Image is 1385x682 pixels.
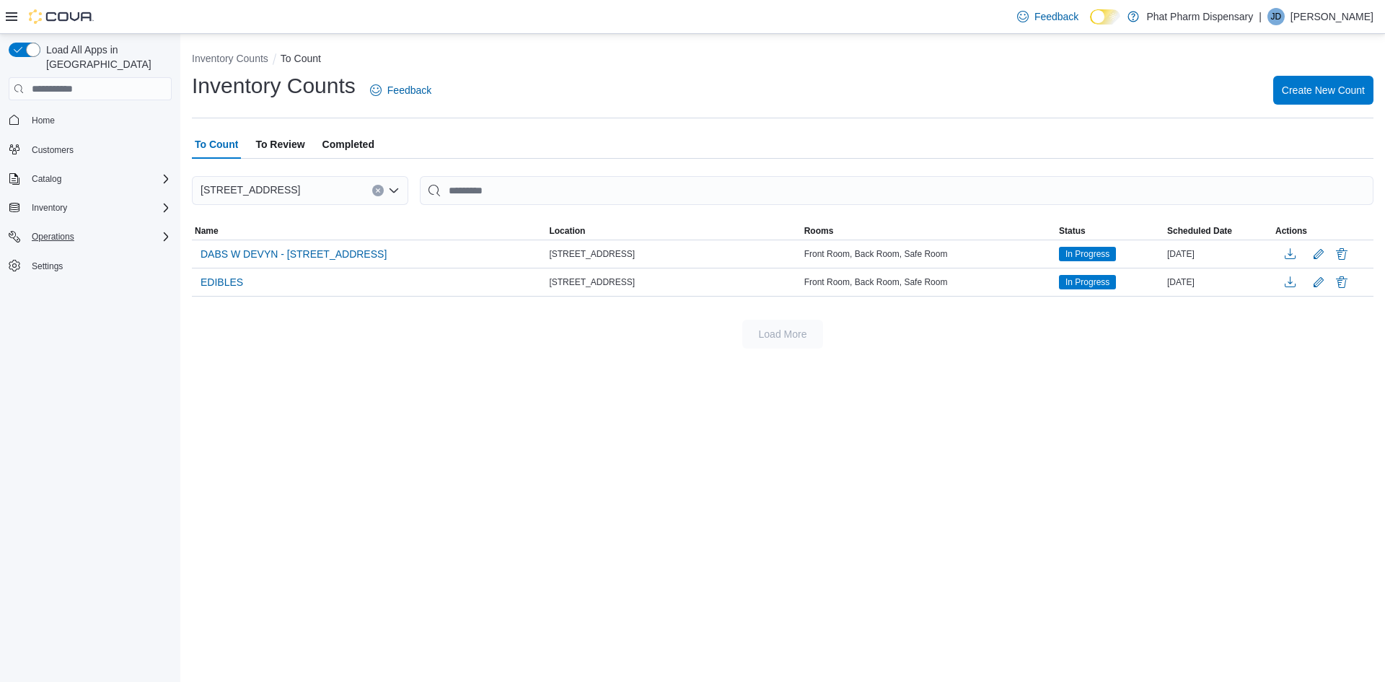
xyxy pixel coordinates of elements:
[387,83,431,97] span: Feedback
[32,231,74,242] span: Operations
[26,199,172,217] span: Inventory
[1259,8,1262,25] p: |
[195,130,238,159] span: To Count
[192,71,356,100] h1: Inventory Counts
[26,228,172,245] span: Operations
[201,181,300,198] span: [STREET_ADDRESS]
[1056,222,1164,240] button: Status
[1333,245,1350,263] button: Delete
[1310,271,1327,293] button: Edit count details
[1310,243,1327,265] button: Edit count details
[26,199,73,217] button: Inventory
[3,255,177,276] button: Settings
[364,76,437,105] a: Feedback
[26,141,79,159] a: Customers
[3,227,177,247] button: Operations
[26,170,67,188] button: Catalog
[192,51,1373,69] nav: An example of EuiBreadcrumbs
[29,9,94,24] img: Cova
[201,247,387,261] span: DABS W DEVYN - [STREET_ADDRESS]
[801,222,1056,240] button: Rooms
[1065,248,1109,261] span: In Progress
[322,130,374,159] span: Completed
[32,202,67,214] span: Inventory
[192,222,546,240] button: Name
[281,53,321,64] button: To Count
[1167,225,1232,237] span: Scheduled Date
[32,144,74,156] span: Customers
[804,225,834,237] span: Rooms
[192,53,268,64] button: Inventory Counts
[372,185,384,196] button: Clear input
[1090,9,1120,25] input: Dark Mode
[1164,245,1272,263] div: [DATE]
[40,43,172,71] span: Load All Apps in [GEOGRAPHIC_DATA]
[3,169,177,189] button: Catalog
[26,112,61,129] a: Home
[1065,276,1109,289] span: In Progress
[742,320,823,349] button: Load More
[759,327,807,341] span: Load More
[32,115,55,126] span: Home
[1059,275,1116,289] span: In Progress
[549,225,585,237] span: Location
[801,274,1056,291] div: Front Room, Back Room, Safe Room
[195,225,219,237] span: Name
[26,257,172,275] span: Settings
[801,245,1056,263] div: Front Room, Back Room, Safe Room
[1267,8,1285,25] div: Jordan Dill
[26,258,69,275] a: Settings
[201,275,243,289] span: EDIBLES
[1034,9,1078,24] span: Feedback
[1282,83,1365,97] span: Create New Count
[1059,225,1086,237] span: Status
[549,248,635,260] span: [STREET_ADDRESS]
[26,170,172,188] span: Catalog
[195,243,392,265] button: DABS W DEVYN - [STREET_ADDRESS]
[546,222,801,240] button: Location
[32,261,63,272] span: Settings
[549,276,635,288] span: [STREET_ADDRESS]
[1333,274,1350,291] button: Delete
[3,198,177,218] button: Inventory
[255,130,304,159] span: To Review
[1146,8,1253,25] p: Phat Pharm Dispensary
[388,185,400,196] button: Open list of options
[26,110,172,128] span: Home
[1164,274,1272,291] div: [DATE]
[1273,76,1373,105] button: Create New Count
[1059,247,1116,261] span: In Progress
[26,228,80,245] button: Operations
[3,109,177,130] button: Home
[1291,8,1373,25] p: [PERSON_NAME]
[1011,2,1084,31] a: Feedback
[195,271,249,293] button: EDIBLES
[26,141,172,159] span: Customers
[1271,8,1282,25] span: JD
[1275,225,1307,237] span: Actions
[1164,222,1272,240] button: Scheduled Date
[3,139,177,160] button: Customers
[9,103,172,314] nav: Complex example
[32,173,61,185] span: Catalog
[420,176,1373,205] input: This is a search bar. After typing your query, hit enter to filter the results lower in the page.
